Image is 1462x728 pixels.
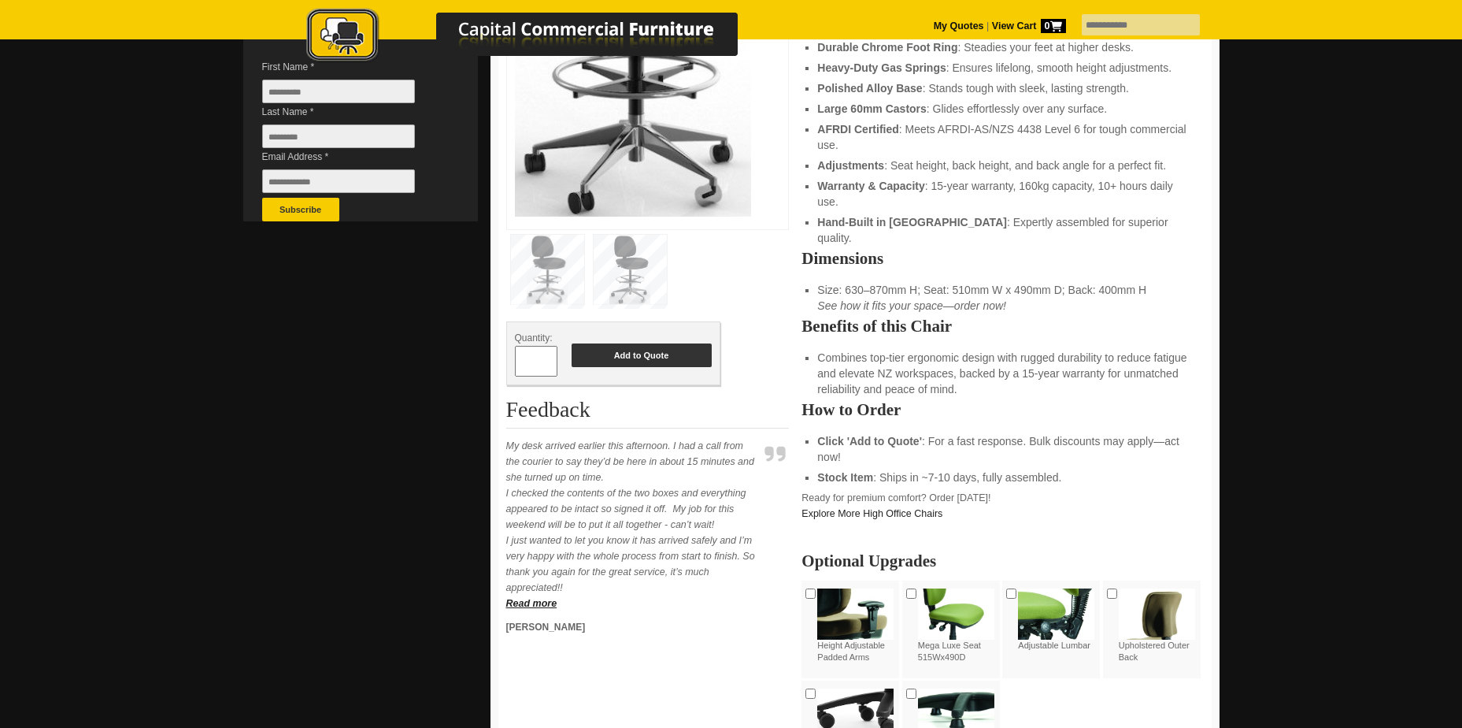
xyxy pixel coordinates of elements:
[801,318,1203,334] h2: Benefits of this Chair
[262,59,439,75] span: First Name *
[817,470,1187,485] li: : Ships in ~7-10 days, fully assembled.
[817,433,1187,465] li: : For a fast response. Bulk discounts may apply—act now!
[817,39,1187,55] li: : Steadies your feet at higher desks.
[817,102,927,115] strong: Large 60mm Castors
[817,214,1187,246] li: : Expertly assembled for superior quality.
[506,619,758,635] p: [PERSON_NAME]
[817,350,1187,397] li: Combines top-tier ergonomic design with rugged durability to reduce fatigue and elevate NZ worksp...
[918,589,994,640] img: Mega Luxe Seat 515Wx490D
[817,589,894,664] label: Height Adjustable Padded Arms
[817,178,1187,210] li: : 15-year warranty, 160kg capacity, 10+ hours daily use.
[801,553,1203,569] h2: Optional Upgrades
[817,123,898,136] strong: AFRDI Certified
[262,198,339,221] button: Subscribe
[1119,589,1195,664] label: Upholstered Outer Back
[506,438,758,611] p: My desk arrived earlier this afternoon. I had a call from the courier to say they’d be here in ab...
[801,251,1203,266] h2: Dimensions
[515,332,553,344] span: Quantity:
[262,104,439,120] span: Last Name *
[263,8,814,70] a: Capital Commercial Furniture Logo
[1018,589,1094,640] img: Adjustable Lumbar
[817,282,1187,314] li: Size: 630–870mm H; Seat: 510mm W x 490mm D; Back: 400mm H
[817,101,1187,117] li: : Glides effortlessly over any surface.
[934,20,984,32] a: My Quotes
[262,149,439,165] span: Email Address *
[918,589,994,664] label: Mega Luxe Seat 515Wx490D
[817,80,1187,96] li: : Stands tough with sleek, lasting strength.
[1119,589,1195,640] img: Upholstered Outer Back
[817,158,1187,173] li: : Seat height, back height, and back angle for a perfect fit.
[801,402,1203,418] h2: How to Order
[817,216,1007,228] strong: Hand-Built in [GEOGRAPHIC_DATA]
[263,8,814,65] img: Capital Commercial Furniture Logo
[817,60,1187,76] li: : Ensures lifelong, smooth height adjustments.
[817,435,922,448] strong: Click 'Add to Quote'
[1018,589,1094,652] label: Adjustable Lumbar
[506,598,557,609] a: Read more
[817,82,922,95] strong: Polished Alloy Base
[817,61,946,74] strong: Heavy-Duty Gas Springs
[572,344,712,367] button: Add to Quote
[817,299,1006,312] em: See how it fits your space—order now!
[262,80,415,103] input: First Name *
[506,398,790,429] h2: Feedback
[817,159,884,172] strong: Adjustments
[801,508,942,519] a: Explore More High Office Chairs
[801,490,1203,522] p: Ready for premium comfort? Order [DATE]!
[1041,19,1066,33] span: 0
[817,121,1187,153] li: : Meets AFRDI-AS/NZS 4438 Level 6 for tough commercial use.
[817,471,873,484] strong: Stock Item
[989,20,1065,32] a: View Cart0
[262,124,415,148] input: Last Name *
[992,20,1066,32] strong: View Cart
[817,589,894,640] img: Height Adjustable Padded Arms
[262,169,415,193] input: Email Address *
[817,41,957,54] strong: Durable Chrome Foot Ring
[817,180,924,192] strong: Warranty & Capacity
